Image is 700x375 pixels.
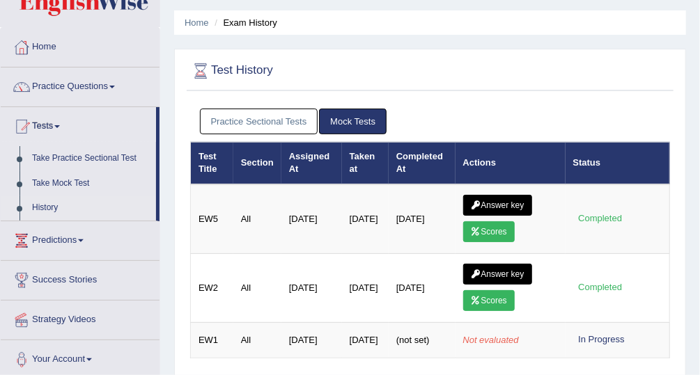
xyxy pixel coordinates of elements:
[281,142,342,184] th: Assigned At
[1,340,160,375] a: Your Account
[1,28,160,63] a: Home
[389,253,456,322] td: [DATE]
[573,212,628,226] div: Completed
[566,142,670,184] th: Status
[1,261,160,296] a: Success Stories
[396,335,430,345] span: (not set)
[389,184,456,254] td: [DATE]
[281,253,342,322] td: [DATE]
[191,184,233,254] td: EW5
[1,67,160,102] a: Practice Questions
[389,142,456,184] th: Completed At
[233,322,281,358] td: All
[233,142,281,184] th: Section
[233,184,281,254] td: All
[281,322,342,358] td: [DATE]
[342,253,389,322] td: [DATE]
[342,142,389,184] th: Taken at
[463,264,532,285] a: Answer key
[26,196,156,221] a: History
[281,184,342,254] td: [DATE]
[463,290,515,311] a: Scores
[463,335,519,345] em: Not evaluated
[26,146,156,171] a: Take Practice Sectional Test
[342,322,389,358] td: [DATE]
[191,322,233,358] td: EW1
[233,253,281,322] td: All
[1,221,160,256] a: Predictions
[190,61,488,81] h2: Test History
[463,195,532,216] a: Answer key
[1,301,160,335] a: Strategy Videos
[191,253,233,322] td: EW2
[319,109,387,134] a: Mock Tests
[200,109,318,134] a: Practice Sectional Tests
[573,280,628,295] div: Completed
[573,333,630,347] div: In Progress
[211,16,277,29] li: Exam History
[185,17,209,28] a: Home
[342,184,389,254] td: [DATE]
[191,142,233,184] th: Test Title
[456,142,566,184] th: Actions
[463,221,515,242] a: Scores
[26,171,156,196] a: Take Mock Test
[1,107,156,142] a: Tests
